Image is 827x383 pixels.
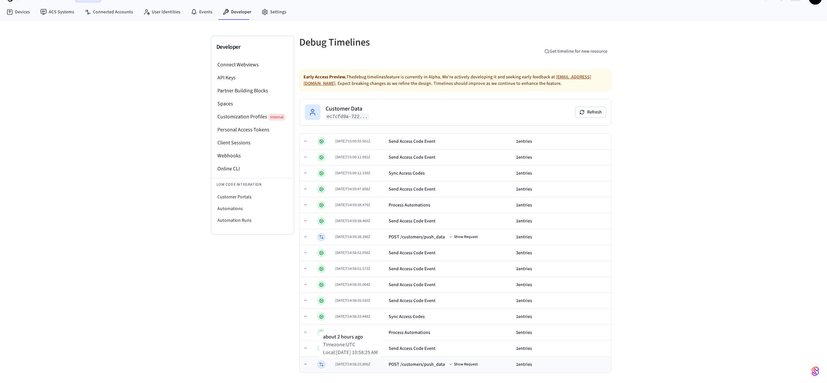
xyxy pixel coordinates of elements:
span: [DATE]T14:58:51.572Z [335,266,370,271]
a: ACS Systems [35,6,79,18]
div: The debug timelines feature is currently in Alpha. We're actively developing it and seeking early... [299,70,611,91]
span: [DATE]T14:58:26.045Z [335,330,370,335]
button: Get timeline for new resource [540,46,611,57]
div: Send Access Code Event [389,297,435,304]
div: 1 entries [516,202,608,208]
li: API Keys [211,71,294,84]
a: Devices [1,6,35,18]
div: about 2 hours ago [323,333,378,341]
a: [EMAIL_ADDRESS][DOMAIN_NAME] [304,74,591,87]
div: Local: [DATE] 10:58:25 AM [323,349,378,356]
div: 1 entries [516,234,608,240]
div: 1 entries [516,170,608,177]
span: [DATE]T14:58:25.806Z [335,362,370,367]
button: Show Request [447,361,479,368]
div: Sync Access Codes [389,170,425,177]
div: Send Access Code Event [389,266,435,272]
a: Events [186,6,217,18]
div: 1 entries [516,154,608,161]
div: 1 entries [516,186,608,192]
li: Personal Access Tokens [211,123,294,136]
div: 1 entries [516,218,608,224]
div: Send Access Code Event [389,250,435,256]
span: [DATE]T14:59:38.479Z [335,202,370,208]
div: Send Access Code Event [389,186,435,192]
div: Send Access Code Event [389,282,435,288]
li: Connect Webviews [211,58,294,71]
li: Client Sessions [211,136,294,149]
div: 1 entries [516,266,608,272]
button: Refresh [575,107,606,117]
a: Developer [217,6,256,18]
li: Automation Runs [211,215,294,226]
h5: Debug Timelines [299,36,416,49]
code: ec7cfd9a-722... [326,113,369,120]
div: 1 entries [516,297,608,304]
h2: Customer Data [326,104,362,113]
span: [DATE]T14:59:47.898Z [335,186,370,192]
div: 1 entries [516,313,608,320]
div: Send Access Code Event [389,138,435,145]
div: POST /customers/push_data [389,361,445,368]
span: [DATE]T14:58:35.030Z [335,298,370,303]
li: Webhooks [211,149,294,162]
span: [DATE]T14:59:38.469Z [335,218,370,224]
span: [DATE]T15:00:55.561Z [335,139,370,144]
li: Partner Building Blocks [211,84,294,97]
li: Automations [211,203,294,215]
div: Send Access Code Event [389,345,435,352]
li: Customization Profiles [211,110,294,123]
li: Spaces [211,97,294,110]
div: 3 entries [516,250,608,256]
a: Settings [256,6,291,18]
div: Sync Access Codes [389,313,425,320]
span: [DATE]T14:58:35.064Z [335,282,370,287]
div: 1 entries [516,361,608,368]
div: Process Automations [389,329,430,336]
div: Timezone: UTC [323,341,378,349]
div: 5 entries [516,329,608,336]
span: [DATE]T14:58:52.056Z [335,250,370,256]
div: 3 entries [516,282,608,288]
span: [DATE]T14:59:38.396Z [335,234,370,240]
div: 1 entries [516,345,608,352]
h3: Developer [216,43,289,52]
div: Send Access Code Event [389,218,435,224]
div: 1 entries [516,138,608,145]
img: SeamLogoGradient.69752ec5.svg [811,366,819,376]
div: Process Automations [389,202,430,208]
span: [DATE]T15:00:12.992Z [335,154,370,160]
div: Send Access Code Event [389,154,435,161]
span: [DATE]T14:58:33.448Z [335,314,370,319]
strong: Early Access Preview. [304,74,346,80]
li: Customer Portals [211,191,294,203]
span: Internal [268,114,285,121]
a: Connected Accounts [79,6,138,18]
li: Online CLI [211,162,294,175]
div: POST /customers/push_data [389,234,445,240]
a: User Identities [138,6,186,18]
li: Low Code Integration [211,178,294,191]
button: Show Request [447,233,479,241]
span: [DATE]T15:00:12.159Z [335,170,370,176]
